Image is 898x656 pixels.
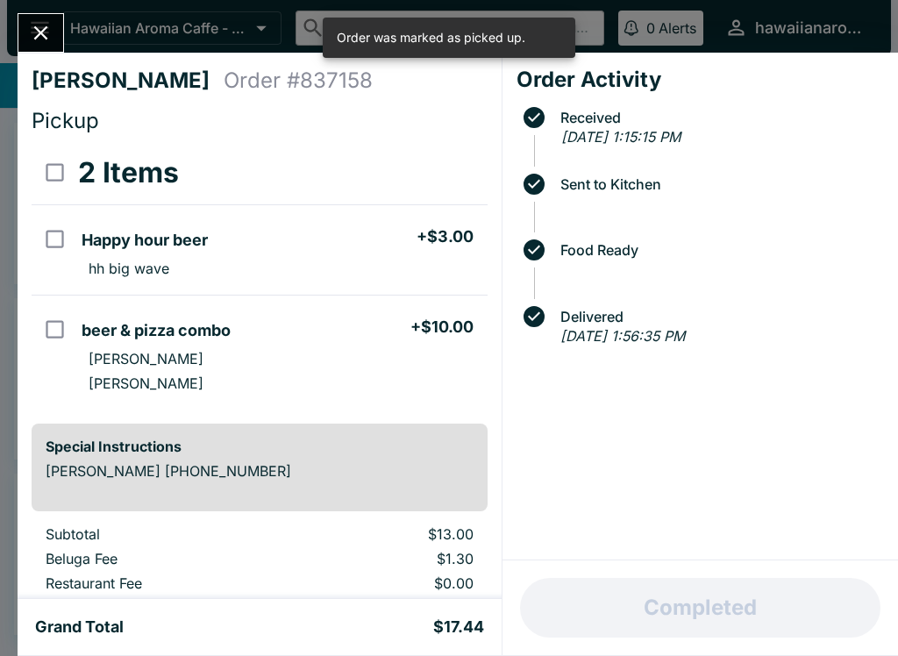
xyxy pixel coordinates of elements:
[89,260,169,277] p: hh big wave
[32,108,99,133] span: Pickup
[417,226,474,247] h5: + $3.00
[560,327,685,345] em: [DATE] 1:56:35 PM
[517,67,884,93] h4: Order Activity
[18,14,63,52] button: Close
[337,23,525,53] div: Order was marked as picked up.
[552,242,884,258] span: Food Ready
[305,550,474,567] p: $1.30
[89,350,203,367] p: [PERSON_NAME]
[46,438,474,455] h6: Special Instructions
[32,68,224,94] h4: [PERSON_NAME]
[433,617,484,638] h5: $17.44
[305,574,474,592] p: $0.00
[89,374,203,392] p: [PERSON_NAME]
[46,525,277,543] p: Subtotal
[305,525,474,543] p: $13.00
[32,525,488,648] table: orders table
[224,68,373,94] h4: Order # 837158
[561,128,681,146] em: [DATE] 1:15:15 PM
[552,176,884,192] span: Sent to Kitchen
[552,309,884,324] span: Delivered
[82,320,231,341] h5: beer & pizza combo
[35,617,124,638] h5: Grand Total
[82,230,208,251] h5: Happy hour beer
[32,141,488,410] table: orders table
[46,462,474,480] p: [PERSON_NAME] [PHONE_NUMBER]
[410,317,474,338] h5: + $10.00
[552,110,884,125] span: Received
[46,574,277,592] p: Restaurant Fee
[46,550,277,567] p: Beluga Fee
[78,155,179,190] h3: 2 Items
